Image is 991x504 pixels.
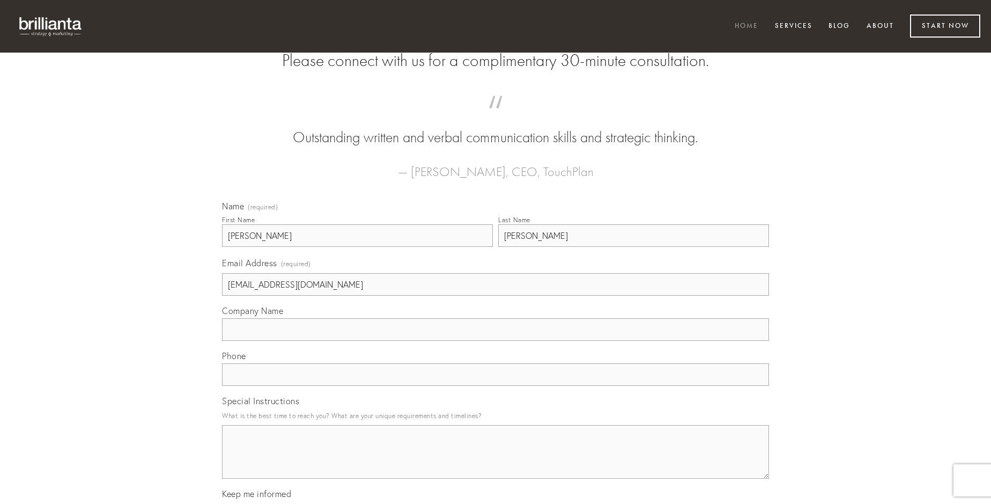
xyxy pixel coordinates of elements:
[222,350,246,361] span: Phone
[498,216,530,224] div: Last Name
[239,148,752,182] figcaption: — [PERSON_NAME], CEO, TouchPlan
[239,106,752,127] span: “
[860,18,901,35] a: About
[822,18,857,35] a: Blog
[222,396,299,406] span: Special Instructions
[768,18,819,35] a: Services
[222,201,244,211] span: Name
[239,106,752,148] blockquote: Outstanding written and verbal communication skills and strategic thinking.
[222,488,291,499] span: Keep me informed
[11,11,91,42] img: brillianta - research, strategy, marketing
[222,50,769,71] h2: Please connect with us for a complimentary 30-minute consultation.
[222,258,277,268] span: Email Address
[222,305,283,316] span: Company Name
[222,408,769,423] p: What is the best time to reach you? What are your unique requirements and timelines?
[910,14,980,38] a: Start Now
[222,216,255,224] div: First Name
[281,257,311,271] span: (required)
[728,18,765,35] a: Home
[248,204,278,210] span: (required)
